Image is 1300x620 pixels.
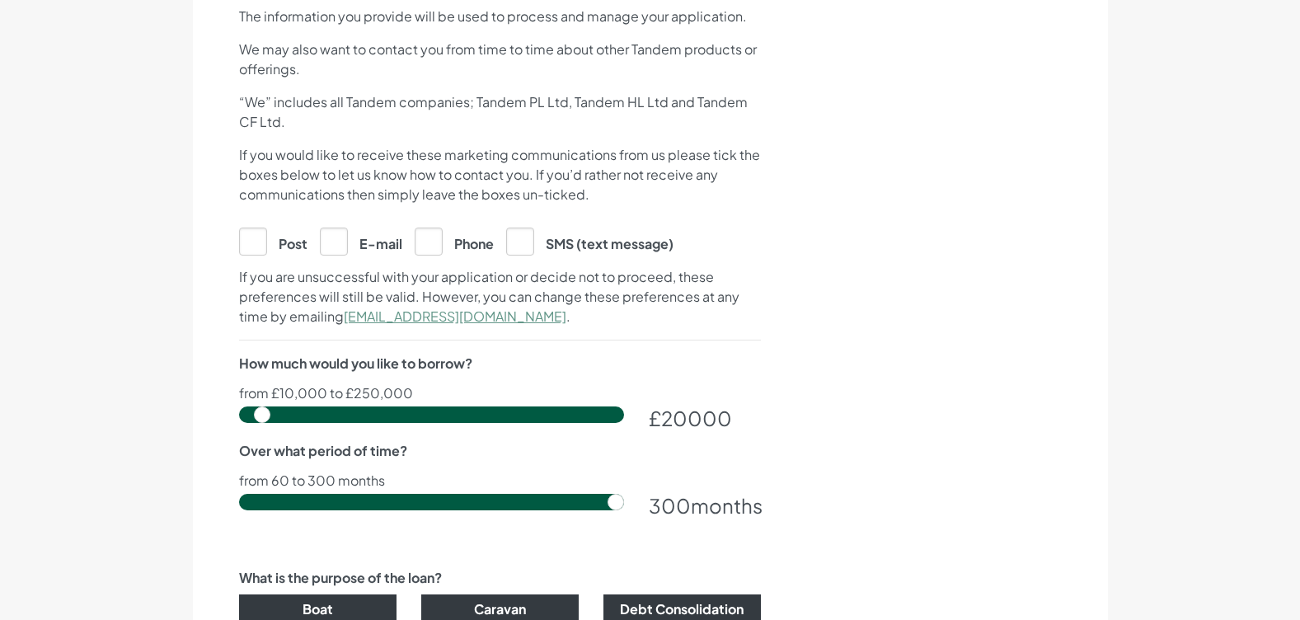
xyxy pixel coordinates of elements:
[239,92,761,132] p: “We” includes all Tandem companies; Tandem PL Ltd, Tandem HL Ltd and Tandem CF Ltd.
[239,387,761,400] p: from £10,000 to £250,000
[415,228,494,254] label: Phone
[239,474,761,487] p: from 60 to 300 months
[239,228,307,254] label: Post
[239,441,407,461] label: Over what period of time?
[320,228,402,254] label: E-mail
[239,354,472,373] label: How much would you like to borrow?
[239,267,761,326] p: If you are unsuccessful with your application or decide not to proceed, these preferences will st...
[239,7,761,26] p: The information you provide will be used to process and manage your application.
[239,40,761,79] p: We may also want to contact you from time to time about other Tandem products or offerings.
[506,228,673,254] label: SMS (text message)
[239,145,761,204] p: If you would like to receive these marketing communications from us please tick the boxes below t...
[661,406,732,430] span: 20000
[649,403,761,433] div: £
[649,491,761,520] div: months
[344,308,566,325] a: [EMAIL_ADDRESS][DOMAIN_NAME]
[649,493,691,518] span: 300
[239,568,442,588] label: What is the purpose of the loan?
